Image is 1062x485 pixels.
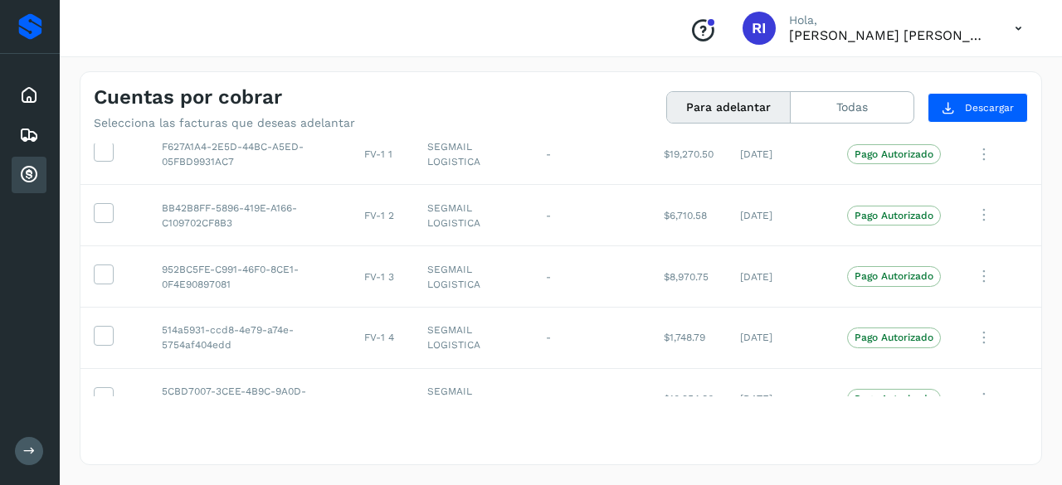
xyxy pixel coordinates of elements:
td: [DATE] [727,185,834,246]
td: SEGMAIL LOGISTICA [414,124,533,185]
h4: Cuentas por cobrar [94,85,282,109]
p: Pago Autorizado [855,148,933,160]
td: FV-1 1 [351,124,414,185]
td: - [533,185,650,246]
td: - [533,368,650,429]
td: 514a5931-ccd8-4e79-a74e-5754af404edd [149,307,351,368]
button: Todas [791,92,913,123]
p: Pago Autorizado [855,210,933,221]
td: - [351,368,414,429]
td: BB42B8FF-5896-419E-A166-C109702CF8B3 [149,185,351,246]
td: $1,748.79 [650,307,727,368]
button: Descargar [928,93,1028,123]
div: Cuentas por cobrar [12,157,46,193]
p: Selecciona las facturas que deseas adelantar [94,116,355,130]
td: $6,710.58 [650,185,727,246]
td: FV-1 4 [351,307,414,368]
div: Embarques [12,117,46,153]
td: SEGMAIL LOGISTICA [414,368,533,429]
p: Renata Isabel Najar Zapien [789,27,988,43]
td: [DATE] [727,124,834,185]
td: SEGMAIL LOGISTICA [414,185,533,246]
td: $10,954.86 [650,368,727,429]
td: 5CBD7007-3CEE-4B9C-9A0D-43DCF2C8F1A6 [149,368,351,429]
td: SEGMAIL LOGISTICA [414,246,533,308]
td: FV-1 2 [351,185,414,246]
td: - [533,124,650,185]
td: [DATE] [727,246,834,308]
p: Pago Autorizado [855,332,933,343]
td: - [533,307,650,368]
span: Descargar [965,100,1014,115]
button: Para adelantar [667,92,791,123]
div: Inicio [12,77,46,114]
td: FV-1 3 [351,246,414,308]
p: Pago Autorizado [855,393,933,405]
td: [DATE] [727,307,834,368]
td: F627A1A4-2E5D-44BC-A5ED-05FBD9931AC7 [149,124,351,185]
td: - [533,246,650,308]
p: Hola, [789,13,988,27]
td: [DATE] [727,368,834,429]
td: $19,270.50 [650,124,727,185]
td: $8,970.75 [650,246,727,308]
p: Pago Autorizado [855,270,933,282]
td: 952BC5FE-C991-46F0-8CE1-0F4E90897081 [149,246,351,308]
td: SEGMAIL LOGISTICA [414,307,533,368]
